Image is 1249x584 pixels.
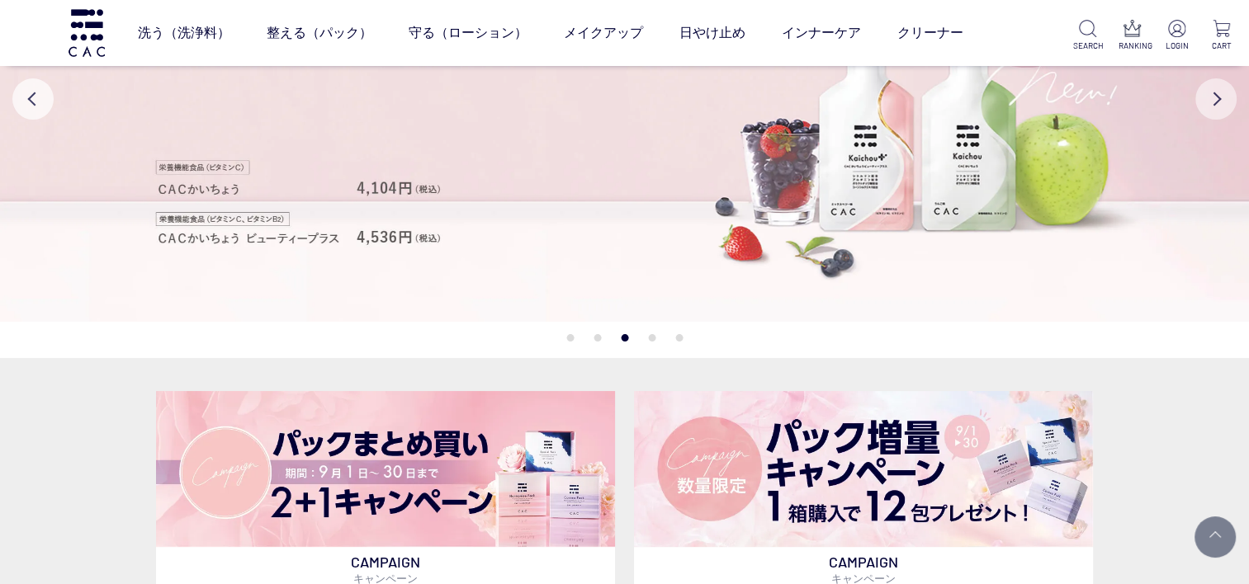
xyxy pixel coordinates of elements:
a: クリーナー [897,10,963,56]
button: 4 of 5 [648,334,655,341]
button: 2 of 5 [594,334,601,341]
a: RANKING [1118,20,1147,52]
button: Previous [12,78,54,120]
a: SEARCH [1073,20,1102,52]
button: 5 of 5 [675,334,683,341]
button: 1 of 5 [566,334,574,341]
img: パックキャンペーン2+1 [156,391,615,547]
button: 3 of 5 [621,334,628,341]
a: インナーケア [781,10,860,56]
p: SEARCH [1073,40,1102,52]
a: 守る（ローション） [408,10,527,56]
a: CART [1207,20,1236,52]
img: パック増量キャンペーン [634,391,1093,547]
a: 日やけ止め [679,10,745,56]
img: logo [66,9,107,56]
a: メイクアップ [563,10,642,56]
button: Next [1195,78,1237,120]
p: LOGIN [1162,40,1191,52]
p: RANKING [1118,40,1147,52]
p: CART [1207,40,1236,52]
a: 整える（パック） [266,10,371,56]
a: 洗う（洗浄料） [137,10,229,56]
a: LOGIN [1162,20,1191,52]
